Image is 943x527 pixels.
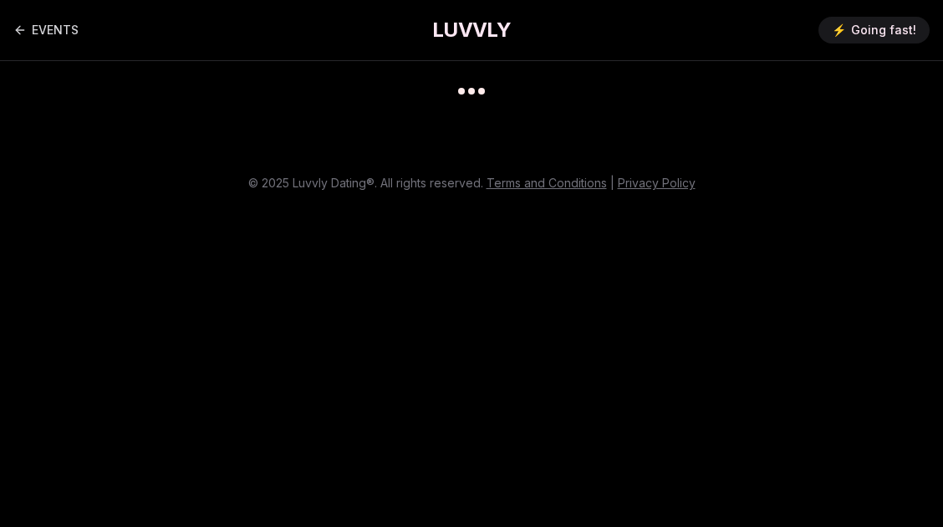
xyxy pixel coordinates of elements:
span: Going fast! [851,22,916,38]
span: | [610,176,614,190]
a: Privacy Policy [618,176,696,190]
span: ⚡️ [832,22,846,38]
a: Terms and Conditions [487,176,607,190]
a: LUVVLY [432,17,511,43]
a: Back to events [13,13,79,47]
